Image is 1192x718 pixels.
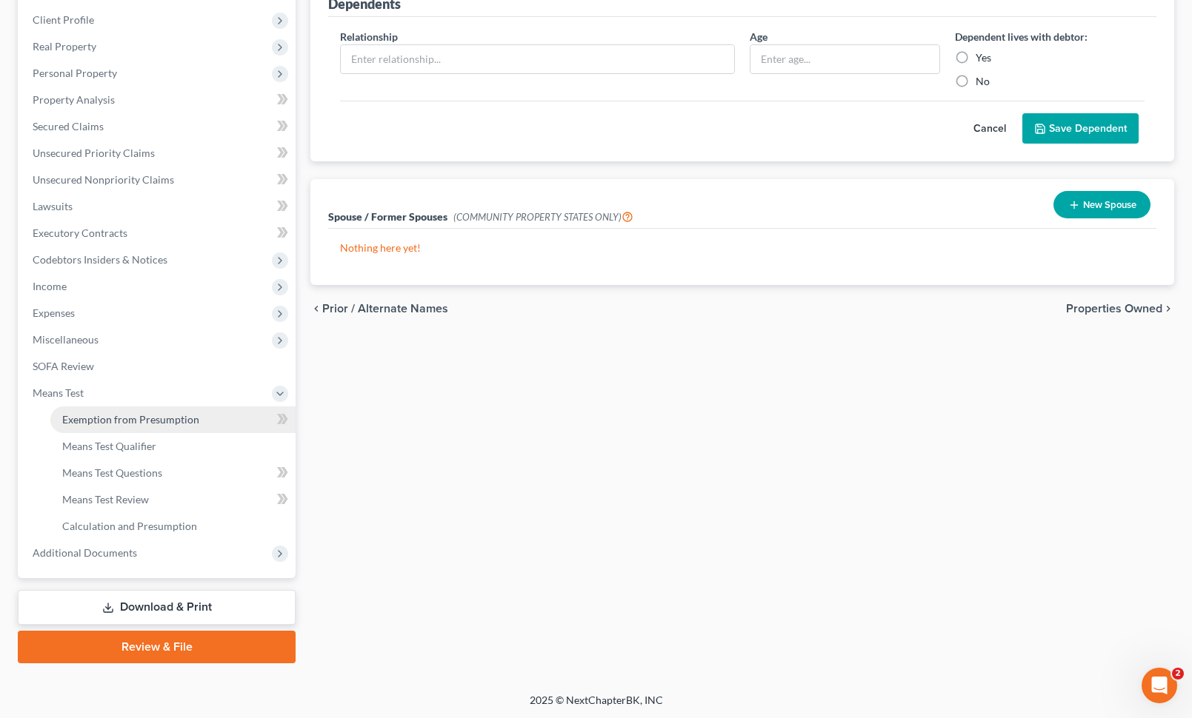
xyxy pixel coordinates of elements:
span: Properties Owned [1066,303,1162,315]
a: Means Test Review [50,486,296,513]
a: Review & File [18,631,296,663]
span: Executory Contracts [33,227,127,239]
span: Prior / Alternate Names [322,303,448,315]
span: Spouse / Former Spouses [328,210,447,223]
span: Exemption from Presumption [62,413,199,426]
span: Calculation and Presumption [62,520,197,532]
span: Client Profile [33,13,94,26]
span: Miscellaneous [33,333,99,346]
i: chevron_right [1162,303,1174,315]
i: chevron_left [310,303,322,315]
span: Personal Property [33,67,117,79]
span: Additional Documents [33,546,137,559]
span: Means Test Questions [62,466,162,479]
label: No [976,74,990,89]
span: SOFA Review [33,360,94,372]
a: Lawsuits [21,193,296,220]
span: (COMMUNITY PROPERTY STATES ONLY) [453,211,633,223]
a: Executory Contracts [21,220,296,246]
a: Property Analysis [21,87,296,113]
a: Exemption from Presumption [50,406,296,433]
span: Means Test Review [62,493,149,506]
label: Dependent lives with debtor: [955,29,1088,44]
input: Enter relationship... [341,45,734,73]
span: Means Test Qualifier [62,440,156,452]
span: Relationship [340,30,398,43]
span: Lawsuits [33,200,73,212]
p: Nothing here yet! [340,241,1145,255]
span: Means Test [33,386,84,399]
button: chevron_left Prior / Alternate Names [310,303,448,315]
input: Enter age... [750,45,939,73]
span: Unsecured Nonpriority Claims [33,173,174,186]
button: New Spouse [1053,191,1151,218]
a: Download & Print [18,590,296,625]
a: Unsecured Priority Claims [21,140,296,167]
a: Calculation and Presumption [50,513,296,540]
label: Age [750,29,768,44]
iframe: Intercom live chat [1142,668,1177,703]
span: Codebtors Insiders & Notices [33,253,167,266]
a: Means Test Qualifier [50,433,296,460]
button: Properties Owned chevron_right [1066,303,1174,315]
span: Expenses [33,306,75,319]
a: Secured Claims [21,113,296,140]
span: Real Property [33,40,96,53]
span: Income [33,280,67,292]
a: Means Test Questions [50,460,296,486]
span: Secured Claims [33,120,104,132]
a: Unsecured Nonpriority Claims [21,167,296,193]
a: SOFA Review [21,353,296,380]
label: Yes [976,50,991,65]
button: Save Dependent [1022,113,1139,144]
span: Property Analysis [33,93,115,106]
button: Cancel [957,114,1022,144]
span: Unsecured Priority Claims [33,147,155,159]
span: 2 [1172,668,1184,680]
